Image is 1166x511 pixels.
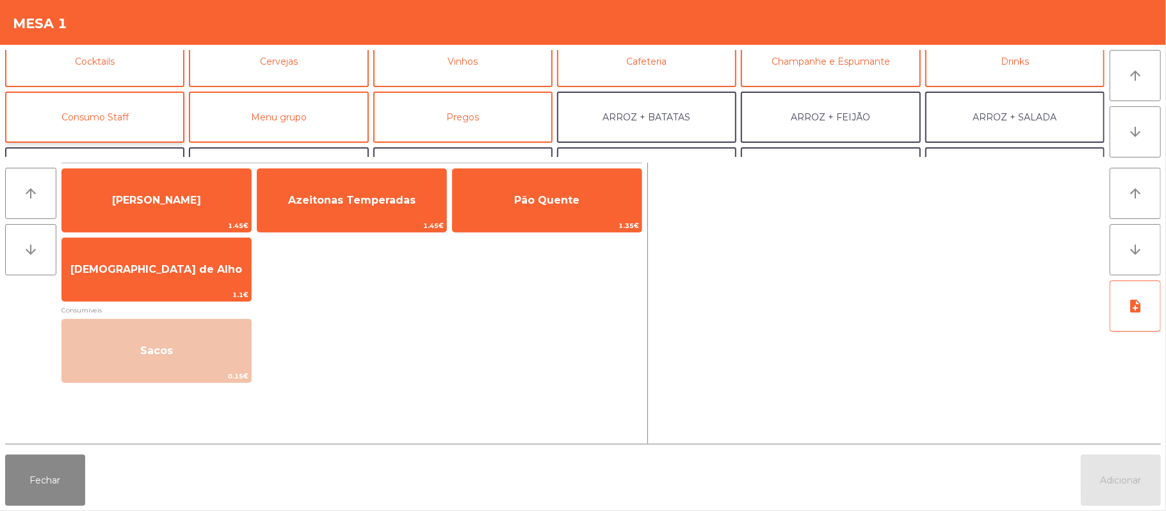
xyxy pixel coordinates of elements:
[189,92,368,143] button: Menu grupo
[741,36,920,87] button: Champanhe e Espumante
[925,36,1105,87] button: Drinks
[189,36,368,87] button: Cervejas
[62,370,251,382] span: 0.15€
[189,147,368,199] button: BATATA + FEIJÃO
[925,92,1105,143] button: ARROZ + SALADA
[5,36,184,87] button: Cocktails
[1128,298,1143,314] i: note_add
[61,304,642,316] span: Consumiveis
[288,194,416,206] span: Azeitonas Temperadas
[1128,186,1143,201] i: arrow_upward
[5,168,56,219] button: arrow_upward
[5,92,184,143] button: Consumo Staff
[557,92,736,143] button: ARROZ + BATATAS
[557,147,736,199] button: BATATA + BATATA
[373,147,553,199] button: BATATA + SALADA
[1110,50,1161,101] button: arrow_upward
[70,263,242,275] span: [DEMOGRAPHIC_DATA] de Alho
[925,147,1105,199] button: FEIJÃO + FEIJÃO
[1110,280,1161,332] button: note_add
[557,36,736,87] button: Cafeteria
[1110,224,1161,275] button: arrow_downward
[23,242,38,257] i: arrow_downward
[373,92,553,143] button: Pregos
[453,220,642,232] span: 1.35€
[1110,168,1161,219] button: arrow_upward
[5,455,85,506] button: Fechar
[112,194,201,206] span: [PERSON_NAME]
[1128,242,1143,257] i: arrow_downward
[514,194,579,206] span: Pão Quente
[5,224,56,275] button: arrow_downward
[23,186,38,201] i: arrow_upward
[140,345,173,357] span: Sacos
[62,220,251,232] span: 1.45€
[257,220,446,232] span: 1.45€
[373,36,553,87] button: Vinhos
[741,92,920,143] button: ARROZ + FEIJÃO
[62,289,251,301] span: 1.1€
[5,147,184,199] button: ARROZ + ARROZ
[741,147,920,199] button: FEIJÃO + SALADA
[1128,124,1143,140] i: arrow_downward
[1110,106,1161,158] button: arrow_downward
[1128,68,1143,83] i: arrow_upward
[13,14,67,33] h4: Mesa 1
